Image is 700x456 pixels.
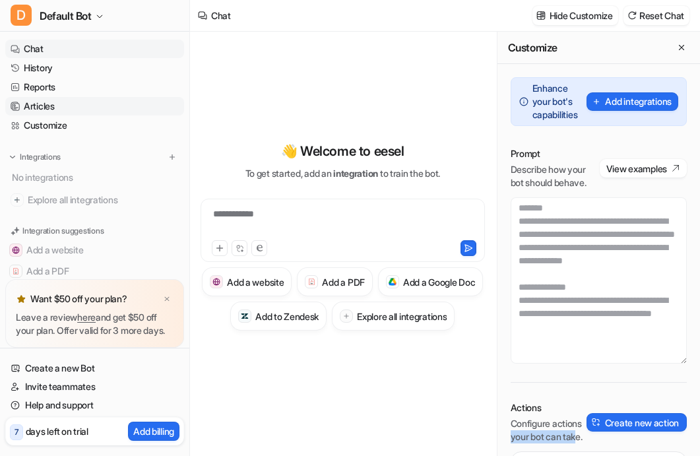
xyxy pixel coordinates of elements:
[332,302,455,331] button: Explore all integrations
[5,40,184,58] a: Chat
[211,9,231,22] div: Chat
[587,92,678,111] button: Add integrations
[378,267,484,296] button: Add a Google DocAdd a Google Doc
[11,193,24,207] img: explore all integrations
[16,294,26,304] img: star
[212,278,221,286] img: Add a website
[5,150,65,164] button: Integrations
[5,261,184,282] button: Add a PDFAdd a PDF
[227,275,284,289] h3: Add a website
[11,5,32,26] span: D
[40,7,92,25] span: Default Bot
[30,292,127,306] p: Want $50 off your plan?
[12,267,20,275] img: Add a PDF
[307,278,316,286] img: Add a PDF
[241,312,249,321] img: Add to Zendesk
[8,152,17,162] img: expand menu
[357,309,447,323] h3: Explore all integrations
[297,267,372,296] button: Add a PDFAdd a PDF
[8,166,184,188] div: No integrations
[592,418,601,427] img: create-action-icon.svg
[15,426,18,438] p: 7
[5,396,184,414] a: Help and support
[511,401,587,414] p: Actions
[674,40,689,55] button: Close flyout
[5,359,184,377] a: Create a new Bot
[133,424,174,438] p: Add billing
[511,147,600,160] p: Prompt
[128,422,179,441] button: Add billing
[511,163,600,189] p: Describe how your bot should behave.
[5,116,184,135] a: Customize
[511,417,587,443] p: Configure actions your bot can take.
[16,311,174,337] p: Leave a review and get $50 off your plan. Offer valid for 3 more days.
[245,166,440,180] p: To get started, add an to train the bot.
[5,191,184,209] a: Explore all integrations
[389,278,397,286] img: Add a Google Doc
[230,302,327,331] button: Add to ZendeskAdd to Zendesk
[587,413,687,432] button: Create new action
[333,168,378,179] span: integration
[20,152,61,162] p: Integrations
[532,6,618,25] button: Hide Customize
[5,377,184,396] a: Invite teammates
[26,424,88,438] p: days left on trial
[508,41,557,54] h2: Customize
[77,311,96,323] a: here
[12,246,20,254] img: Add a website
[627,11,637,20] img: reset
[5,78,184,96] a: Reports
[536,11,546,20] img: customize
[600,159,687,178] button: View examples
[202,267,292,296] button: Add a websiteAdd a website
[550,9,613,22] p: Hide Customize
[322,275,364,289] h3: Add a PDF
[532,82,583,121] p: Enhance your bot's capabilities
[163,295,171,304] img: x
[168,152,177,162] img: menu_add.svg
[281,141,404,161] p: 👋 Welcome to eesel
[28,189,179,211] span: Explore all integrations
[22,225,104,237] p: Integration suggestions
[623,6,689,25] button: Reset Chat
[5,97,184,115] a: Articles
[403,275,476,289] h3: Add a Google Doc
[255,309,319,323] h3: Add to Zendesk
[5,240,184,261] button: Add a websiteAdd a website
[5,59,184,77] a: History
